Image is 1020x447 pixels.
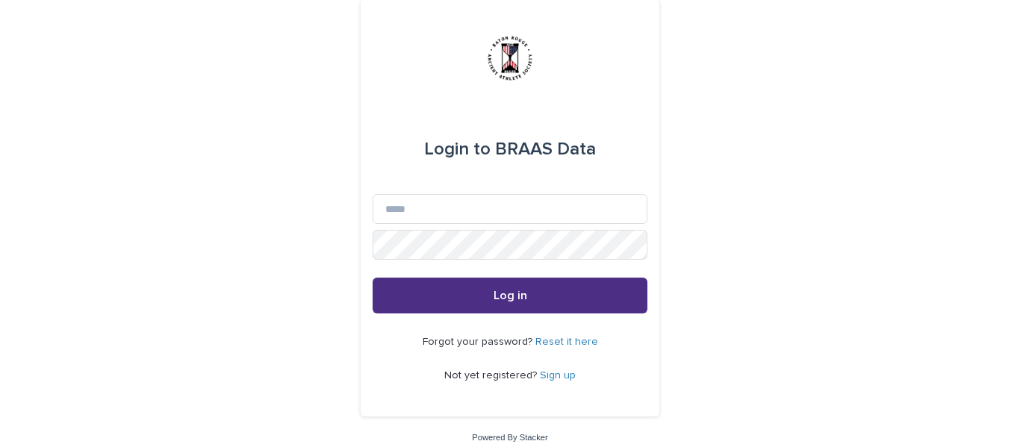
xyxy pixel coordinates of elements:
button: Log in [373,278,647,313]
span: Forgot your password? [423,337,535,347]
div: BRAAS Data [424,128,596,170]
img: BsxibNoaTPe9uU9VL587 [488,36,532,81]
span: Not yet registered? [444,370,540,381]
a: Powered By Stacker [472,433,547,442]
span: Login to [424,140,491,158]
a: Sign up [540,370,576,381]
span: Log in [494,290,527,301]
a: Reset it here [535,337,598,347]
